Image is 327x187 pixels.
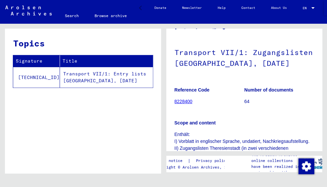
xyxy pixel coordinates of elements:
a: 8228400 [175,99,193,104]
b: Number of documents [244,87,293,93]
p: 64 [244,98,314,105]
p: Enthält: I) Vorblatt in englischer Sprache, undatiert, Nachkriegsaufstellung. II) Zugangslisten T... [175,131,314,179]
a: Legal notice [154,157,187,164]
th: Title [60,55,153,67]
a: Privacy policy [190,157,236,164]
div: Zustimmung ändern [298,158,314,174]
b: Reference Code [175,87,210,93]
td: Transport VII/1: Entry lists [GEOGRAPHIC_DATA], [DATE] [60,67,153,88]
td: [TECHNICAL_ID] [13,67,60,88]
a: Search [57,8,87,24]
h3: Topics [13,37,152,50]
p: The Arolsen Archives online collections [251,152,302,164]
p: Copyright © Arolsen Archives, 2021 [154,164,236,170]
th: Signature [13,55,60,67]
mat-select-trigger: EN [303,6,307,10]
img: Zustimmung ändern [298,158,314,174]
p: have been realized in partnership with [251,164,302,175]
a: Browse archive [87,8,135,24]
div: | [154,157,236,164]
b: Scope and content [175,120,216,125]
h1: Transport VII/1: Zugangslisten [GEOGRAPHIC_DATA], [DATE] [175,37,314,77]
img: Arolsen_neg.svg [5,6,52,15]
